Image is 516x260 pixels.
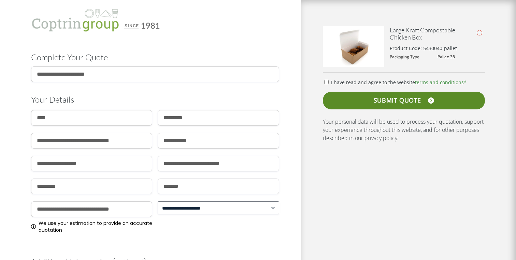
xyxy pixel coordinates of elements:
[324,80,329,84] input: I have read and agree to the websiteterms and conditions*
[31,95,279,105] h3: Your Details
[390,45,457,52] p: Product Code: 5430040-pallet
[323,26,384,67] img: Large-Kraft-Chicken-Box-with-Chicken-and-Chips-400x267.jpg
[331,79,467,86] span: I have read and agree to the website
[415,79,467,86] a: terms and conditions*
[390,26,455,41] a: Large Kraft Compostable Chicken Box
[31,220,153,233] div: We use your estimation to provide an accurate quotation
[323,92,485,109] a: SUBMIT QUOTE
[323,118,485,142] p: Your personal data will be used to process your quotation, support your experience throughout thi...
[438,55,485,59] dd: Pallet: 36
[31,52,279,62] h1: Complete Your Quote
[374,97,421,104] span: SUBMIT QUOTE
[31,5,168,36] img: Coptrin Group
[390,55,430,59] dt: Packaging Type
